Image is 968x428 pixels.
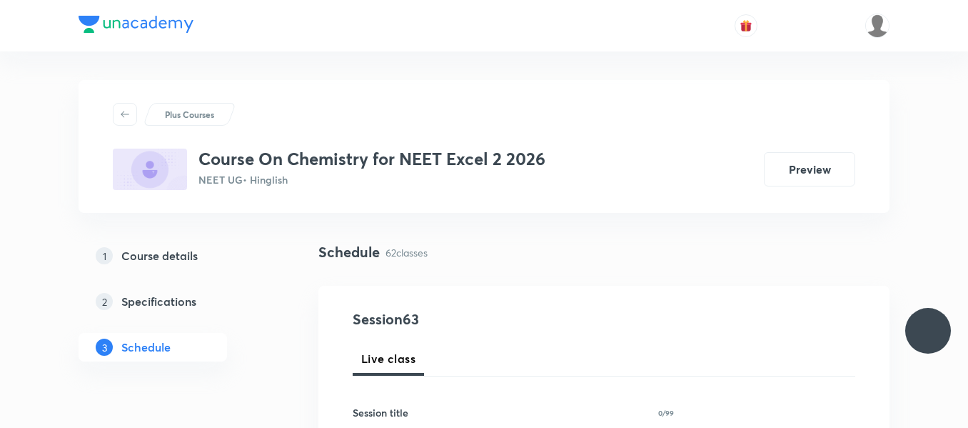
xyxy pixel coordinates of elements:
img: Company Logo [79,16,193,33]
button: Preview [764,152,855,186]
p: 62 classes [385,245,428,260]
button: avatar [735,14,757,37]
p: 3 [96,339,113,356]
p: 2 [96,293,113,310]
img: D1DAA0EF-8EDD-41A3-8A99-05469A65515B_plus.png [113,149,187,190]
h4: Schedule [318,242,380,263]
img: aadi Shukla [865,14,889,38]
a: 2Specifications [79,287,273,316]
a: 1Course details [79,242,273,270]
h5: Schedule [121,339,171,356]
h6: Session title [353,405,408,420]
p: NEET UG • Hinglish [198,172,545,187]
h5: Specifications [121,293,196,310]
p: 0/99 [658,409,674,417]
img: ttu [919,322,937,339]
h3: Course On Chemistry for NEET Excel 2 2026 [198,149,545,169]
p: Plus Courses [165,108,214,121]
h5: Course details [121,247,198,264]
span: Live class [361,350,415,367]
h4: Session 63 [353,309,613,330]
img: avatar [740,19,752,32]
a: Company Logo [79,16,193,36]
p: 1 [96,247,113,264]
